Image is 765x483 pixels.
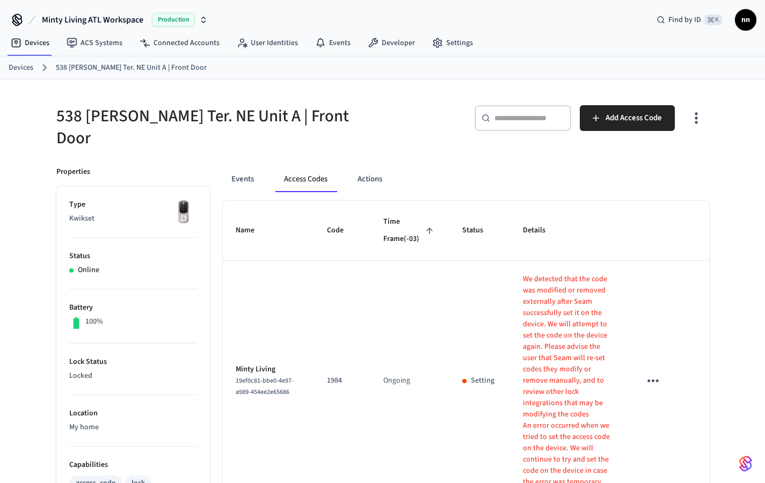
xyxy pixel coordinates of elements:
p: Online [78,265,99,276]
span: Production [152,13,195,27]
span: Find by ID [668,14,701,25]
p: Capabilities [69,459,197,471]
p: Setting [471,375,494,386]
span: nn [736,10,755,30]
p: Battery [69,302,197,313]
a: Devices [9,62,33,74]
div: Find by ID⌘ K [648,10,731,30]
button: Add Access Code [580,105,675,131]
img: Yale Assure Touchscreen Wifi Smart Lock, Satin Nickel, Front [170,199,197,226]
span: 19ef0c81-bbe0-4e97-a989-454ee2e65686 [236,376,294,397]
a: Events [307,33,359,53]
a: Connected Accounts [131,33,228,53]
span: Code [327,222,358,239]
a: User Identities [228,33,307,53]
button: nn [735,9,756,31]
p: My home [69,422,197,433]
span: Status [462,222,497,239]
a: Settings [424,33,482,53]
a: Developer [359,33,424,53]
p: Kwikset [69,213,197,224]
p: 1984 [327,375,358,386]
p: Location [69,408,197,419]
p: Properties [56,166,90,178]
button: Events [223,166,263,192]
a: 538 [PERSON_NAME] Ter. NE Unit A | Front Door [56,62,207,74]
div: ant example [223,166,709,192]
button: Actions [349,166,391,192]
p: Status [69,251,197,262]
span: Details [523,222,559,239]
p: Locked [69,370,197,382]
button: Access Codes [275,166,336,192]
span: Time Frame(-03) [383,214,436,247]
span: ⌘ K [704,14,722,25]
p: Type [69,199,197,210]
span: Add Access Code [606,111,662,125]
img: SeamLogoGradient.69752ec5.svg [739,455,752,472]
p: We detected that the code was modified or removed externally after Seam successfully set it on th... [523,274,615,420]
p: Minty Living [236,364,301,375]
span: Name [236,222,268,239]
span: Minty Living ATL Workspace [42,13,143,26]
a: ACS Systems [58,33,131,53]
p: 100% [85,316,103,327]
p: Lock Status [69,356,197,368]
h5: 538 [PERSON_NAME] Ter. NE Unit A | Front Door [56,105,376,149]
a: Devices [2,33,58,53]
